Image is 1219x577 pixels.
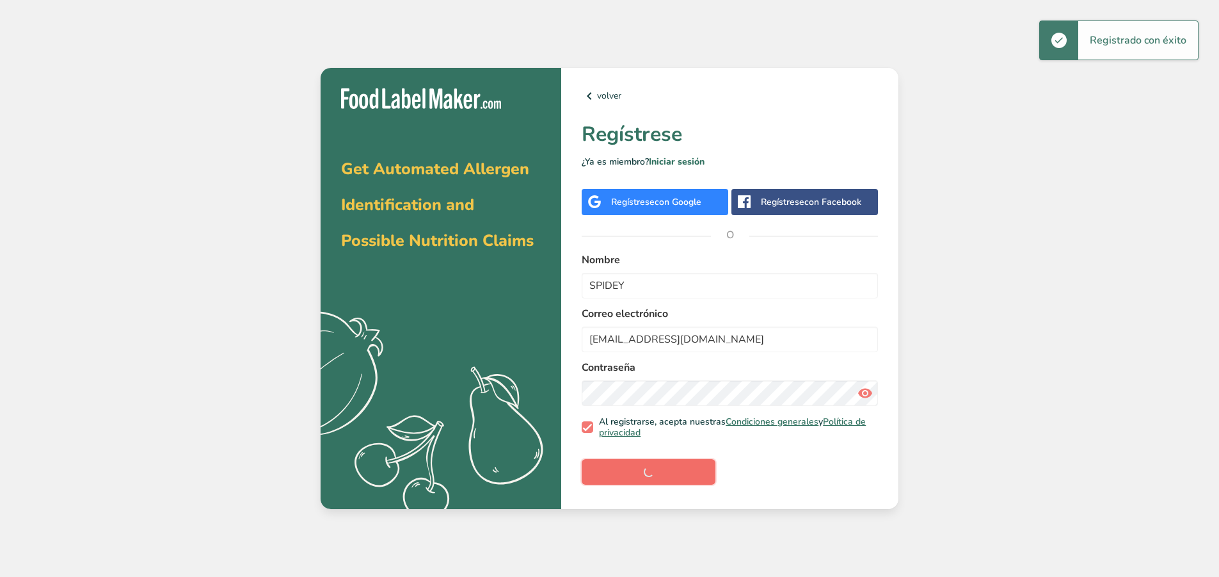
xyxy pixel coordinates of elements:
[761,195,861,209] div: Regístrese
[582,360,878,375] label: Contraseña
[711,216,749,254] span: O
[611,195,701,209] div: Regístrese
[582,327,878,352] input: email@example.com
[341,88,501,110] img: Food Label Maker
[582,155,878,168] p: ¿Ya es miembro?
[804,196,861,208] span: con Facebook
[582,252,878,268] label: Nombre
[582,88,878,104] a: volver
[582,119,878,150] h1: Regístrese
[582,273,878,298] input: John Doe
[341,158,534,252] span: Get Automated Allergen Identification and Possible Nutrition Claims
[649,156,705,168] a: Iniciar sesión
[655,196,701,208] span: con Google
[1078,21,1198,60] div: Registrado con éxito
[582,306,878,321] label: Correo electrónico
[593,416,873,439] span: Al registrarse, acepta nuestras y
[726,416,818,428] a: Condiciones generales
[599,416,866,439] a: Política de privacidad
